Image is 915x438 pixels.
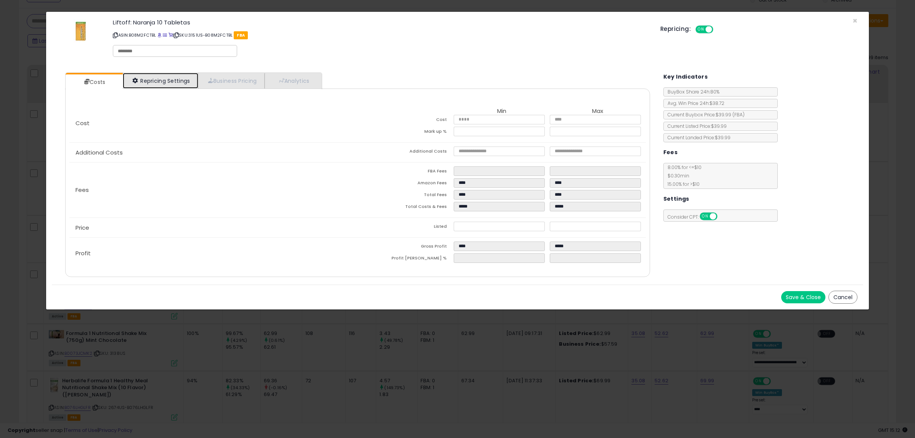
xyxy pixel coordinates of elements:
span: ON [696,26,706,33]
img: 41oRdh1jK6L._SL60_.jpg [74,19,91,42]
h5: Settings [663,194,689,204]
a: Business Pricing [198,73,265,89]
td: Additional Costs [358,147,454,158]
a: Your listing only [169,32,173,38]
button: Cancel [828,291,857,304]
span: $39.99 [716,111,745,118]
a: Analytics [265,73,321,89]
span: Current Buybox Price: [664,111,745,118]
h5: Fees [663,148,678,157]
span: Avg. Win Price 24h: $38.72 [664,100,724,106]
span: Current Landed Price: $39.99 [664,134,730,141]
h5: Repricing: [660,26,691,32]
p: Profit [69,250,358,256]
p: Price [69,225,358,231]
span: 15.00 % for > $10 [664,181,700,187]
td: Profit [PERSON_NAME] % [358,253,454,265]
span: $0.30 min [664,172,689,179]
span: ( FBA ) [732,111,745,118]
a: Repricing Settings [123,73,198,89]
span: OFF [716,213,728,220]
td: Cost [358,115,454,127]
th: Min [454,108,550,115]
a: BuyBox page [157,32,162,38]
span: BuyBox Share 24h: 80% [664,89,719,95]
td: Gross Profit [358,242,454,253]
h3: Liftoff: Naranja 10 Tabletas [113,19,649,25]
a: Costs [66,74,122,90]
span: × [852,15,857,26]
span: OFF [712,26,724,33]
th: Max [550,108,646,115]
p: Additional Costs [69,150,358,156]
p: Fees [69,187,358,193]
td: Amazon Fees [358,178,454,190]
td: Mark up % [358,127,454,138]
span: FBA [234,31,248,39]
h5: Key Indicators [663,72,708,82]
td: FBA Fees [358,166,454,178]
td: Total Fees [358,190,454,202]
td: Listed [358,222,454,233]
span: ON [700,213,710,220]
a: All offer listings [163,32,167,38]
span: Consider CPT: [664,214,727,220]
p: Cost [69,120,358,126]
button: Save & Close [781,291,825,303]
span: Current Listed Price: $39.99 [664,123,727,129]
td: Total Costs & Fees [358,202,454,214]
p: ASIN: B08M2FCTBL | SKU: 3151US-B08M2FCTBL [113,29,649,41]
span: 8.00 % for <= $10 [664,164,701,187]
